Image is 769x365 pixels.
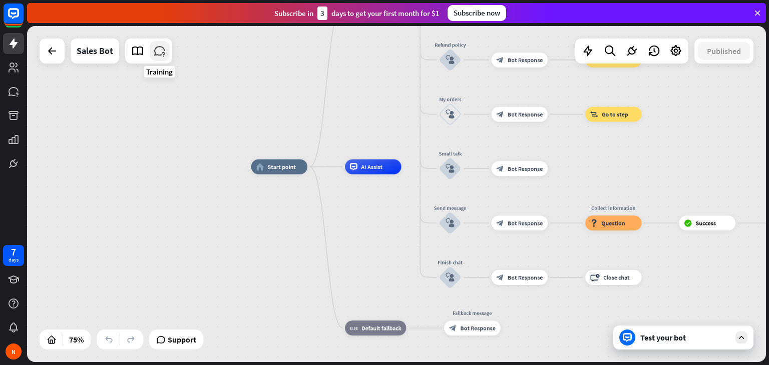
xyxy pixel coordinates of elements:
[361,163,382,170] span: AI Assist
[508,110,543,118] span: Bot Response
[590,56,598,63] i: block_goto
[428,258,473,266] div: Finish chat
[6,343,22,359] div: N
[9,256,19,263] div: days
[496,110,504,118] i: block_bot_response
[350,324,358,332] i: block_fallback
[696,219,716,227] span: Success
[602,56,628,63] span: Go to step
[8,4,38,34] button: Open LiveChat chat widget
[602,110,628,118] span: Go to step
[428,95,473,103] div: My orders
[446,55,455,64] i: block_user_input
[580,204,647,212] div: Collect information
[496,273,504,281] i: block_bot_response
[446,164,455,173] i: block_user_input
[11,247,16,256] div: 7
[508,56,543,63] span: Bot Response
[449,324,457,332] i: block_bot_response
[603,273,630,281] span: Close chat
[496,56,504,63] i: block_bot_response
[640,332,730,342] div: Test your bot
[684,219,692,227] i: block_success
[256,163,264,170] i: home_2
[446,273,455,282] i: block_user_input
[590,219,598,227] i: block_question
[66,331,87,347] div: 75%
[268,163,296,170] span: Start point
[439,309,506,317] div: Fallback message
[361,324,402,332] span: Default fallback
[698,42,750,60] button: Published
[428,204,473,212] div: Send message
[168,331,196,347] span: Support
[448,5,506,21] div: Subscribe now
[446,110,455,119] i: block_user_input
[508,273,543,281] span: Bot Response
[508,219,543,227] span: Bot Response
[590,110,598,118] i: block_goto
[428,150,473,157] div: Small talk
[77,38,113,63] div: Sales Bot
[460,324,496,332] span: Bot Response
[601,219,625,227] span: Question
[317,6,327,20] div: 3
[3,245,24,266] a: 7 days
[274,6,440,20] div: Subscribe in days to get your first month for $1
[590,273,600,281] i: block_close_chat
[446,218,455,227] i: block_user_input
[428,41,473,48] div: Refund policy
[496,219,504,227] i: block_bot_response
[508,165,543,172] span: Bot Response
[496,165,504,172] i: block_bot_response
